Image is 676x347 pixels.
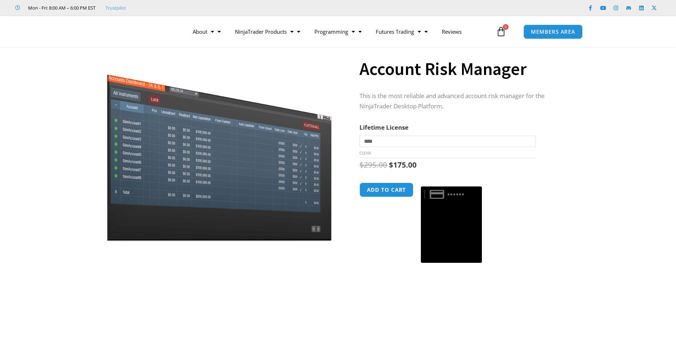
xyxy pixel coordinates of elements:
[485,21,517,42] a: 0
[359,160,387,170] bdi: 295.00
[105,4,126,12] a: Trustpilot
[307,23,369,40] a: Programming
[186,23,494,40] nav: Menu
[369,23,435,40] a: Futures Trading
[359,267,567,320] iframe: PayPal Message 1
[359,183,413,197] button: Add to cart
[359,91,567,112] p: This is the most reliable and advanced account risk manager for the NinjaTrader Desktop Platform.
[503,24,509,30] span: 0
[26,4,95,12] span: Mon - Fri: 8:00 AM – 6:00 PM EST
[359,56,567,81] h1: Account Risk Manager
[421,186,482,263] button: Buy with GPay
[389,160,393,170] span: $
[389,160,417,170] bdi: 175.00
[531,29,575,34] span: MEMBERS AREA
[359,151,370,156] a: Clear options
[228,23,307,40] a: NinjaTrader Products
[419,181,483,182] iframe: Secure payment input frame
[523,25,583,39] a: MEMBERS AREA
[435,23,469,40] a: Reviews
[359,123,408,131] label: Lifetime License
[186,23,228,40] a: About
[359,160,364,170] span: $
[448,190,466,198] text: ••••••
[84,19,160,44] img: LogoAI | Affordable Indicators – NinjaTrader
[105,60,333,242] img: Screenshot 2024-08-26 15462845454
